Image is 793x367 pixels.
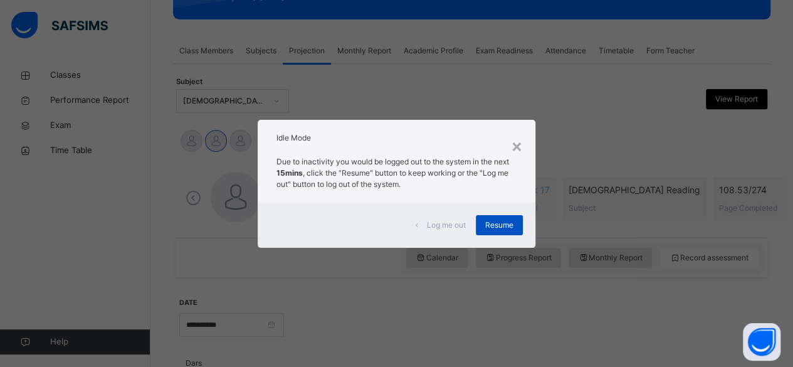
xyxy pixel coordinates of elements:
[276,132,517,144] h2: Idle Mode
[276,156,517,190] p: Due to inactivity you would be logged out to the system in the next , click the "Resume" button t...
[511,132,523,159] div: ×
[485,220,513,231] span: Resume
[427,220,466,231] span: Log me out
[743,323,780,361] button: Open asap
[276,168,303,178] strong: 15mins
